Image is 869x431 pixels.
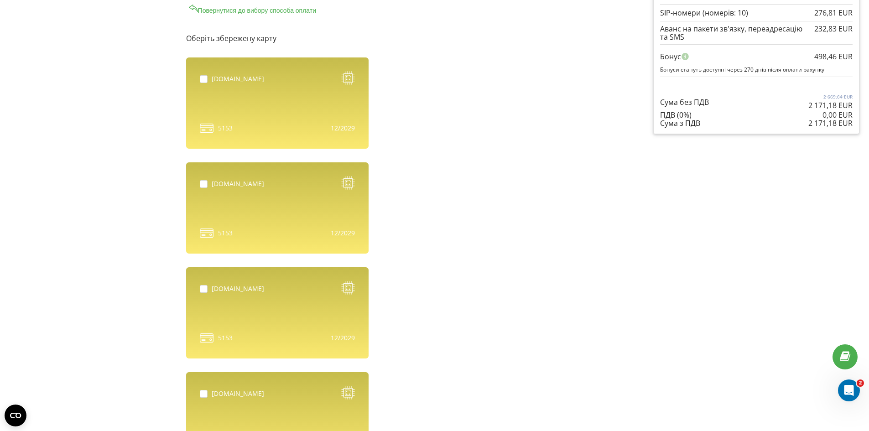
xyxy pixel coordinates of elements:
[822,111,853,119] div: 0,00 EUR
[212,284,264,293] div: [DOMAIN_NAME]
[808,93,853,100] p: 2 669,64 EUR
[331,124,355,133] div: 12/2029
[218,228,233,238] span: 5153
[218,333,233,343] span: 5153
[660,119,853,127] div: Сума з ПДВ
[660,111,853,119] div: ПДВ (0%)
[814,8,853,18] p: 276,81 EUR
[814,25,853,33] div: 232,83 EUR
[212,74,264,83] div: [DOMAIN_NAME]
[331,333,355,343] div: 12/2029
[660,97,709,108] p: Сума без ПДВ
[838,379,860,401] iframe: Intercom live chat
[5,405,26,426] button: Open CMP widget
[808,119,853,127] div: 2 171,18 EUR
[218,124,233,133] span: 5153
[331,228,355,238] div: 12/2029
[814,48,853,65] div: 498,46 EUR
[660,8,748,18] p: SIP-номери (номерів: 10)
[212,179,264,188] div: [DOMAIN_NAME]
[857,379,864,387] span: 2
[808,100,853,111] p: 2 171,18 EUR
[186,33,611,44] p: Оберіть збережену карту
[660,48,853,65] div: Бонус
[212,389,264,398] div: [DOMAIN_NAME]
[660,66,853,73] p: Бонуси стануть доступні через 270 днів після оплати рахунку
[660,25,853,42] div: Аванс на пакети зв'язку, переадресацію та SMS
